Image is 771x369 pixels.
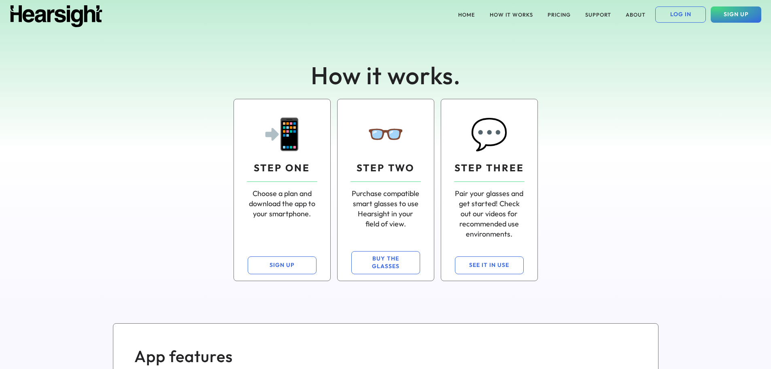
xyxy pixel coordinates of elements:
button: SIGN UP [248,256,316,274]
div: Choose a plan and download the app to your smartphone. [247,188,317,219]
div: 📲 [263,112,301,155]
button: SIGN UP [711,6,761,23]
button: ABOUT [621,6,650,23]
div: How it works. [264,58,507,92]
div: STEP ONE [254,161,310,175]
div: Purchase compatible smart glasses to use Hearsight in your field of view. [350,188,421,229]
img: Hearsight logo [10,5,103,27]
button: HOW IT WORKS [485,6,538,23]
div: STEP THREE [455,161,524,175]
button: BUY THE GLASSES [351,251,420,274]
div: STEP TWO [357,161,414,175]
button: HOME [453,6,480,23]
div: 💬 [470,112,508,155]
button: LOG IN [655,6,706,23]
button: PRICING [543,6,576,23]
div: 👓 [367,112,405,155]
div: App features [134,345,348,367]
button: SEE IT IN USE [455,256,524,274]
button: SUPPORT [580,6,616,23]
div: Pair your glasses and get started! Check out our videos for recommended use environments. [454,188,525,239]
